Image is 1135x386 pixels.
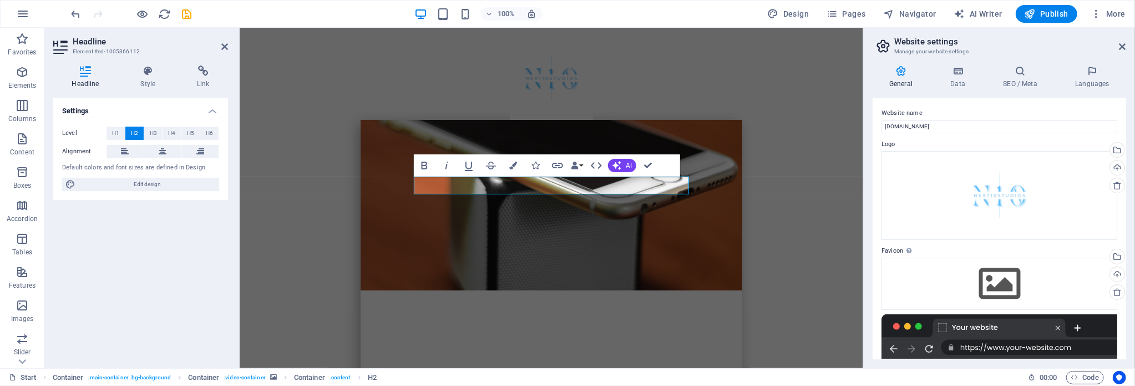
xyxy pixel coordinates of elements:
h6: Session time [1028,371,1057,384]
input: Name... [881,120,1117,133]
h4: Languages [1058,66,1126,89]
span: Code [1071,371,1099,384]
button: Navigator [879,5,941,23]
p: Features [9,281,36,290]
h3: Element #ed-1005366112 [73,47,206,57]
button: H2 [125,127,144,140]
span: Design [768,8,809,19]
span: H4 [168,127,175,140]
nav: breadcrumb [53,371,377,384]
button: reload [158,7,171,21]
i: On resize automatically adjust zoom level to fit chosen device. [526,9,536,19]
p: Accordion [7,214,38,223]
span: : [1047,373,1049,382]
span: Click to select. Double-click to edit [368,371,377,384]
label: Alignment [62,145,107,158]
span: . content [330,371,351,384]
button: H3 [144,127,163,140]
span: AI [626,162,632,169]
button: Link [547,154,568,177]
h2: Website settings [894,37,1126,47]
p: Content [10,148,34,157]
span: H1 [112,127,119,140]
button: Edit design [62,178,219,191]
button: H1 [107,127,125,140]
p: Slider [14,348,31,357]
h4: Settings [53,98,228,118]
h4: SEO / Meta [986,66,1058,89]
span: AI Writer [954,8,1002,19]
span: . video-container [224,371,266,384]
div: Select files from the file manager, stock photos, or upload file(s) [881,258,1117,310]
label: Logo [881,138,1117,151]
span: Navigator [884,8,936,19]
button: Colors [503,154,524,177]
span: Publish [1025,8,1068,19]
h4: Link [179,66,228,89]
span: H6 [206,127,213,140]
label: Level [62,127,107,140]
h6: 100% [498,7,515,21]
button: Code [1066,371,1104,384]
button: Icons [525,154,546,177]
p: Elements [8,81,37,90]
div: Default colors and font sizes are defined in Design. [62,163,219,173]
label: Website name [881,107,1117,120]
span: Pages [827,8,865,19]
button: More [1086,5,1130,23]
span: H5 [187,127,194,140]
button: Bold (Ctrl+B) [414,154,435,177]
span: Edit design [79,178,216,191]
p: Boxes [13,181,32,190]
i: Save (Ctrl+S) [181,8,194,21]
a: Click to cancel selection. Double-click to open Pages [9,371,37,384]
p: Columns [8,114,36,123]
h4: Headline [53,66,122,89]
div: Design (Ctrl+Alt+Y) [763,5,814,23]
button: Strikethrough [480,154,501,177]
button: Pages [822,5,870,23]
button: Publish [1016,5,1077,23]
p: Images [11,314,34,323]
h3: Manage your website settings [894,47,1104,57]
button: AI [608,159,636,172]
button: undo [69,7,83,21]
span: Click to select. Double-click to edit [294,371,325,384]
button: H6 [200,127,219,140]
button: AI Writer [950,5,1007,23]
button: Confirm (Ctrl+⏎) [637,154,658,177]
span: H3 [150,127,157,140]
button: Italic (Ctrl+I) [436,154,457,177]
button: Click here to leave preview mode and continue editing [136,7,149,21]
span: Click to select. Double-click to edit [53,371,84,384]
h2: Headline [73,37,228,47]
button: H4 [163,127,181,140]
p: Tables [12,248,32,257]
div: n10fullbig-xxGT13j9YSUjRQ5xtHc1JA.png [881,151,1117,240]
i: This element contains a background [270,374,277,380]
button: Usercentrics [1113,371,1126,384]
h4: General [873,66,934,89]
span: H2 [131,127,138,140]
span: More [1091,8,1126,19]
button: save [180,7,194,21]
button: HTML [586,154,607,177]
span: 00 00 [1040,371,1057,384]
button: 100% [481,7,520,21]
button: Design [763,5,814,23]
h2: The new BOX V3 is coming [174,289,449,307]
button: Data Bindings [569,154,585,177]
button: Underline (Ctrl+U) [458,154,479,177]
h4: Data [934,66,986,89]
label: Favicon [881,244,1117,258]
button: H5 [181,127,200,140]
p: Favorites [8,48,36,57]
i: Undo: Delete elements (Ctrl+Z) [70,8,83,21]
span: . main-container .bg-background [88,371,171,384]
h4: Style [122,66,179,89]
span: Click to select. Double-click to edit [188,371,219,384]
i: Reload page [159,8,171,21]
